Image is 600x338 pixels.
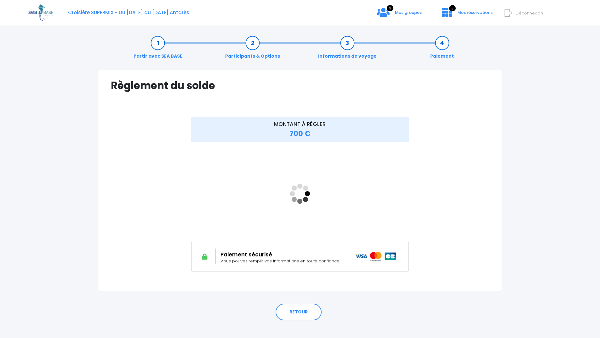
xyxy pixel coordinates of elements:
span: Vous pouvez remplir vos informations en toute confiance. [220,258,340,264]
span: MONTANT À RÉGLER [274,120,326,128]
a: Informations de voyage [315,40,380,60]
h2: Paiement sécurisé [220,251,346,258]
a: Paiement [427,40,457,60]
iframe: <!-- //required --> [191,146,409,241]
span: Mes groupes [395,9,422,15]
a: Participants & Options [222,40,283,60]
img: icons_paiement_securise@2x.png [355,252,397,261]
span: 3 [449,5,456,11]
a: Partir avec SEA BASE [130,40,186,60]
a: 3 Mes réservations [437,12,496,18]
h1: Règlement du solde [111,79,489,92]
a: 3 Mes groupes [372,12,427,18]
span: Mes réservations [457,9,493,15]
span: Croisière SUPERMIX - Du [DATE] au [DATE] Antarès [68,9,189,16]
span: 700 € [289,129,311,139]
span: 3 [387,5,393,11]
a: RETOUR [276,304,322,321]
span: Déconnexion [516,10,543,16]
